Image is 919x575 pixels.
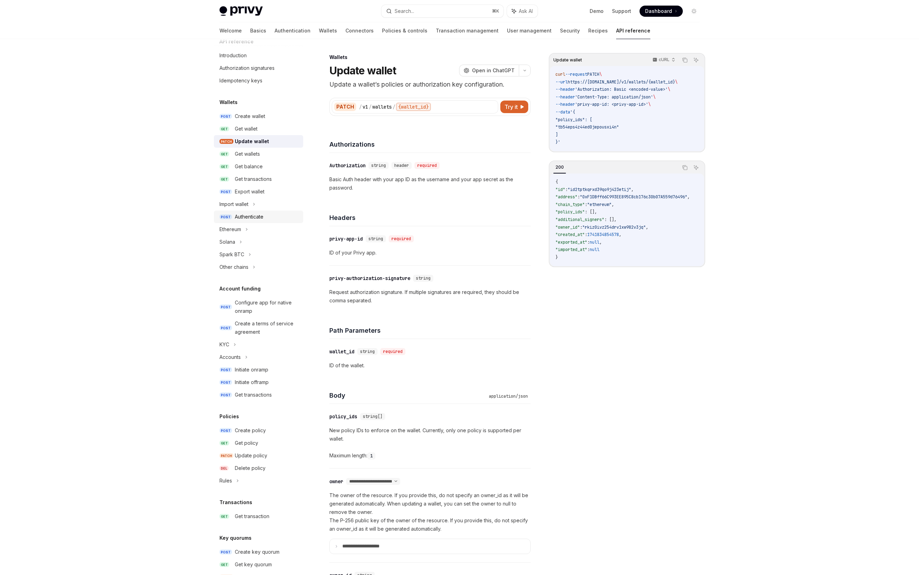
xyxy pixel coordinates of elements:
[329,426,531,443] p: New policy IDs to enforce on the wallet. Currently, only one policy is supported per wallet.
[219,152,229,157] span: GET
[363,103,368,110] div: v1
[555,109,570,115] span: --data
[250,22,266,39] a: Basics
[575,87,668,92] span: 'Authorization: Basic <encoded-value>'
[214,424,303,437] a: POSTCreate policy
[214,185,303,198] a: POSTExport wallet
[329,361,531,370] p: ID of the wallet.
[214,123,303,135] a: GETGet wallet
[555,117,592,123] span: "policy_ids": [
[329,54,531,61] div: Wallets
[648,102,651,107] span: \
[519,8,533,15] span: Ask AI
[570,109,575,115] span: '{
[329,235,363,242] div: privy-app-id
[214,160,303,173] a: GETGet balance
[329,249,531,257] p: ID of your Privy app.
[329,275,410,282] div: privy-authorization-signature
[555,202,585,207] span: "chain_type"
[329,491,531,533] p: The owner of the resource. If you provide this, do not specify an owner_id as it will be generate...
[560,22,580,39] a: Security
[214,317,303,338] a: POSTCreate a terms of service agreement
[459,65,519,76] button: Open in ChatGPT
[235,125,257,133] div: Get wallet
[590,247,599,252] span: null
[555,232,585,237] span: "created_at"
[235,426,266,435] div: Create policy
[214,49,303,62] a: Introduction
[414,162,440,169] div: required
[219,6,263,16] img: light logo
[575,102,648,107] span: 'privy-app-id: <privy-app-id>'
[219,562,229,567] span: GET
[329,213,531,222] h4: Headers
[604,217,617,222] span: : [],
[329,391,486,400] h4: Body
[329,413,357,420] div: policy_ids
[555,239,587,245] span: "exported_at"
[219,64,275,72] div: Authorization signatures
[580,224,582,230] span: :
[555,255,558,260] span: }
[235,512,269,521] div: Get transaction
[235,391,272,399] div: Get transactions
[214,74,303,87] a: Idempotency keys
[334,103,356,111] div: PATCH
[219,139,233,144] span: PATCH
[396,103,431,111] div: {wallet_id}
[555,94,575,100] span: --header
[214,462,303,474] a: DELDelete policy
[555,224,580,230] span: "owner_id"
[219,126,229,132] span: GET
[575,94,653,100] span: 'Content-Type: application/json'
[507,5,538,17] button: Ask AI
[219,164,229,169] span: GET
[214,510,303,523] a: GETGet transaction
[687,194,690,200] span: ,
[235,378,269,386] div: Initiate offramp
[587,232,619,237] span: 1741834854578
[507,22,552,39] a: User management
[235,162,263,171] div: Get balance
[329,162,366,169] div: Authorization
[568,187,631,192] span: "id2tptkqrxd39qo9j423etij"
[275,22,311,39] a: Authentication
[500,101,528,113] button: Try it
[219,392,232,398] span: POST
[219,263,248,271] div: Other chains
[612,202,614,207] span: ,
[219,189,232,194] span: POST
[329,451,531,460] div: Maximum length:
[219,477,232,485] div: Rules
[219,498,252,507] h5: Transactions
[219,412,239,421] h5: Policies
[235,439,258,447] div: Get policy
[394,163,409,168] span: header
[219,22,242,39] a: Welcome
[219,200,248,208] div: Import wallet
[235,150,260,158] div: Get wallets
[381,5,503,17] button: Search...⌘K
[329,80,531,89] p: Update a wallet’s policies or authorization key configuration.
[219,514,229,519] span: GET
[555,179,558,185] span: {
[235,298,299,315] div: Configure app for native onramp
[329,64,396,77] h1: Update wallet
[214,173,303,185] a: GETGet transactions
[214,437,303,449] a: GETGet policy
[553,57,582,63] span: Update wallet
[587,202,612,207] span: "ethereum"
[219,98,238,106] h5: Wallets
[219,367,232,373] span: POST
[653,94,656,100] span: \
[214,296,303,317] a: POSTConfigure app for native onramp
[555,194,577,200] span: "address"
[219,325,232,331] span: POST
[380,348,405,355] div: required
[436,22,499,39] a: Transaction management
[389,235,414,242] div: required
[645,8,672,15] span: Dashboard
[219,466,229,471] span: DEL
[235,366,268,374] div: Initiate onramp
[219,550,232,555] span: POST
